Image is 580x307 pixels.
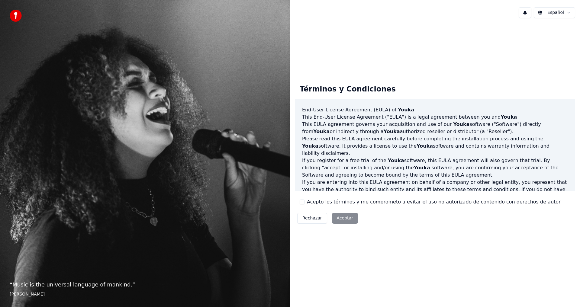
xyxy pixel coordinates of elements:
[398,107,414,113] span: Youka
[414,165,430,171] span: Youka
[384,129,400,134] span: Youka
[302,114,568,121] p: This End-User License Agreement ("EULA") is a legal agreement between you and
[10,291,280,297] footer: [PERSON_NAME]
[302,157,568,179] p: If you register for a free trial of the software, this EULA agreement will also govern that trial...
[417,143,433,149] span: Youka
[302,135,568,157] p: Please read this EULA agreement carefully before completing the installation process and using th...
[302,106,568,114] h3: End-User License Agreement (EULA) of
[302,179,568,208] p: If you are entering into this EULA agreement on behalf of a company or other legal entity, you re...
[295,80,401,99] div: Términos y Condiciones
[313,129,330,134] span: Youka
[302,121,568,135] p: This EULA agreement governs your acquisition and use of our software ("Software") directly from o...
[297,213,327,224] button: Rechazar
[302,143,318,149] span: Youka
[501,114,517,120] span: Youka
[453,121,469,127] span: Youka
[10,10,22,22] img: youka
[307,198,561,206] label: Acepto los términos y me comprometo a evitar el uso no autorizado de contenido con derechos de autor
[10,280,280,289] p: “ Music is the universal language of mankind. ”
[388,158,404,163] span: Youka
